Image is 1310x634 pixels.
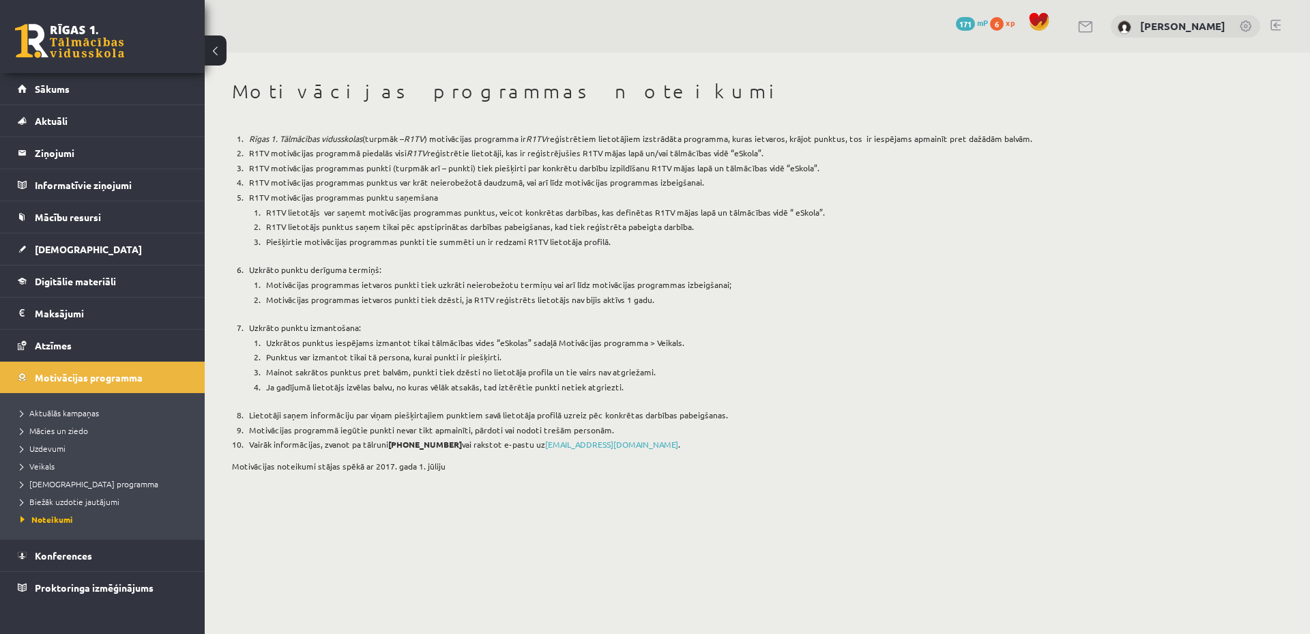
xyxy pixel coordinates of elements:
legend: Ziņojumi [35,137,188,169]
span: 171 [956,17,975,31]
span: Biežāk uzdotie jautājumi [20,496,119,507]
span: Veikals [20,461,55,472]
li: Ja gadījumā lietotājs izvēlas balvu, no kuras vēlāk atsakās, tad iztērētie punkti netiek atgriezti. [263,380,1105,395]
h1: Motivācijas programmas noteikumi [232,80,1105,103]
li: Uzkrāto punktu derīguma termiņš: [246,263,1105,307]
p: Motivācijas noteikumi stājas spēkā ar 2017. gada 1. jūliju [232,461,1105,472]
a: 6 xp [990,17,1021,28]
a: [PERSON_NAME] [1140,19,1225,33]
li: R1TV motivācijas programmas punkti (turpmāk arī – punkti) tiek piešķirti par konkrētu darbību izp... [246,161,1105,176]
a: Rīgas 1. Tālmācības vidusskola [15,24,124,58]
a: Motivācijas programma [18,362,188,393]
a: Ziņojumi [18,137,188,169]
a: [DEMOGRAPHIC_DATA] [18,233,188,265]
a: 171 mP [956,17,988,28]
span: Aktuāli [35,115,68,127]
li: R1TV motivācijas programmas punktus var krāt neierobežotā daudzumā, vai arī līdz motivācijas prog... [246,175,1105,190]
legend: Informatīvie ziņojumi [35,169,188,201]
a: Veikals [20,460,191,472]
a: Proktoringa izmēģinājums [18,572,188,603]
a: Aktuāli [18,105,188,136]
a: Digitālie materiāli [18,265,188,297]
li: Punktus var izmantot tikai tā persona, kurai punkti ir piešķirti. [263,350,1105,365]
em: R1TV [407,147,427,158]
span: 6 [990,17,1004,31]
img: Ādams Aleksandrs Kovaļenko [1118,20,1131,34]
a: Sākums [18,73,188,104]
em: R1TV [526,133,547,144]
a: Konferences [18,540,188,571]
span: [DEMOGRAPHIC_DATA] programma [20,478,158,489]
span: Konferences [35,549,92,562]
span: mP [977,17,988,28]
span: Uzdevumi [20,443,65,454]
span: Noteikumi [20,514,73,525]
li: Motivācijas programmas ietvaros punkti tiek dzēsti, ja R1TV reģistrēts lietotājs nav bijis aktīvs... [263,293,1105,308]
li: Uzkrātos punktus iespējams izmantot tikai tālmācības vides “eSkolas” sadaļā Motivācijas programma... [263,336,1105,351]
li: (turpmāk – ) motivācijas programma ir reģistrētiem lietotājiem izstrādāta programma, kuras ietvar... [246,132,1105,147]
span: Sākums [35,83,70,95]
a: Mācību resursi [18,201,188,233]
li: Vairāk informācijas, zvanot pa tālruni vai rakstot e-pastu uz . [246,437,1105,452]
span: Proktoringa izmēģinājums [35,581,154,594]
legend: Maksājumi [35,298,188,329]
a: Mācies un ziedo [20,424,191,437]
a: [DEMOGRAPHIC_DATA] programma [20,478,191,490]
li: Mainot sakrātos punktus pret balvām, punkti tiek dzēsti no lietotāja profila un tie vairs nav atg... [263,365,1105,380]
li: R1TV lietotājs punktus saņem tikai pēc apstiprinātas darbības pabeigšanas, kad tiek reģistrēta pa... [263,220,1105,235]
li: Lietotāji saņem informāciju par viņam piešķirtajiem punktiem savā lietotāja profilā uzreiz pēc ko... [246,408,1105,423]
em: R1TV [404,133,424,144]
a: Uzdevumi [20,442,191,455]
span: Mācību resursi [35,211,101,223]
span: Motivācijas programma [35,371,143,384]
li: Piešķirtie motivācijas programmas punkti tie summēti un ir redzami R1TV lietotāja profilā. [263,235,1105,250]
a: Atzīmes [18,330,188,361]
span: Digitālie materiāli [35,275,116,287]
span: Atzīmes [35,339,72,351]
span: Aktuālās kampaņas [20,407,99,418]
span: Mācies un ziedo [20,425,88,436]
li: R1TV motivācijas programmas punktu saņemšana [246,190,1105,249]
li: Uzkrāto punktu izmantošana: [246,321,1105,394]
a: Maksājumi [18,298,188,329]
a: Informatīvie ziņojumi [18,169,188,201]
li: Motivācijas programmā iegūtie punkti nevar tikt apmainīti, pārdoti vai nodoti trešām personām. [246,423,1105,438]
strong: [PHONE_NUMBER] [388,439,462,450]
a: [EMAIL_ADDRESS][DOMAIN_NAME] [545,439,678,450]
span: [DEMOGRAPHIC_DATA] [35,243,142,255]
a: Noteikumi [20,513,191,525]
em: Rīgas 1. Tālmācības vidusskolas [249,133,362,144]
li: R1TV lietotājs var saņemt motivācijas programmas punktus, veicot konkrētas darbības, kas definēta... [263,205,1105,220]
a: Aktuālās kampaņas [20,407,191,419]
a: Biežāk uzdotie jautājumi [20,495,191,508]
li: R1TV motivācijas programmā piedalās visi reģistrētie lietotāji, kas ir reģistrējušies R1TV mājas ... [246,146,1105,161]
li: Motivācijas programmas ietvaros punkti tiek uzkrāti neierobežotu termiņu vai arī līdz motivācijas... [263,278,1105,293]
span: xp [1006,17,1015,28]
